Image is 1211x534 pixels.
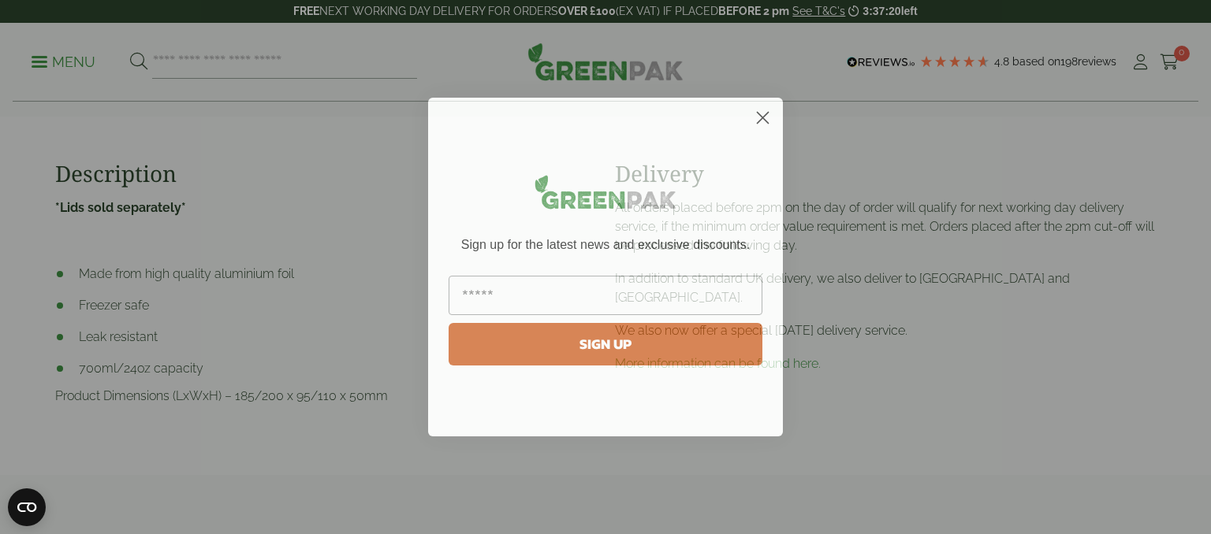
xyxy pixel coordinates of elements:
input: Email [449,276,762,315]
button: Close dialog [749,104,777,132]
button: Open CMP widget [8,488,46,526]
img: greenpak_logo [449,169,762,221]
button: SIGN UP [449,323,762,365]
span: Sign up for the latest news and exclusive discounts. [461,238,750,251]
